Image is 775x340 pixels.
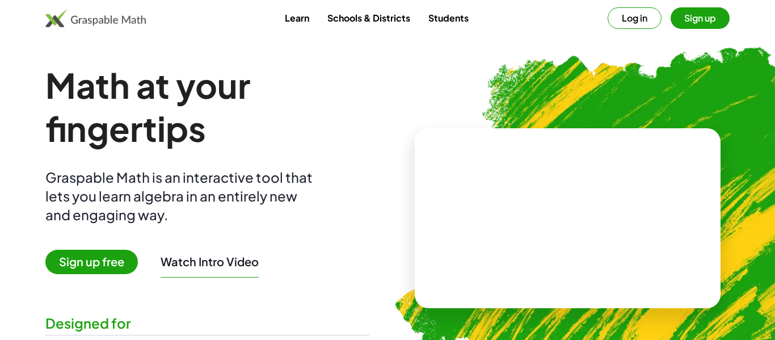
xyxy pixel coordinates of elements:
button: Log in [608,7,662,29]
a: Learn [276,7,318,28]
a: Schools & Districts [318,7,419,28]
div: Graspable Math is an interactive tool that lets you learn algebra in an entirely new and engaging... [45,168,318,224]
video: What is this? This is dynamic math notation. Dynamic math notation plays a central role in how Gr... [483,176,653,261]
div: Designed for [45,314,369,333]
button: Watch Intro Video [161,254,259,269]
span: Sign up free [45,250,138,274]
h1: Math at your fingertips [45,64,369,150]
a: Students [419,7,478,28]
button: Sign up [671,7,730,29]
